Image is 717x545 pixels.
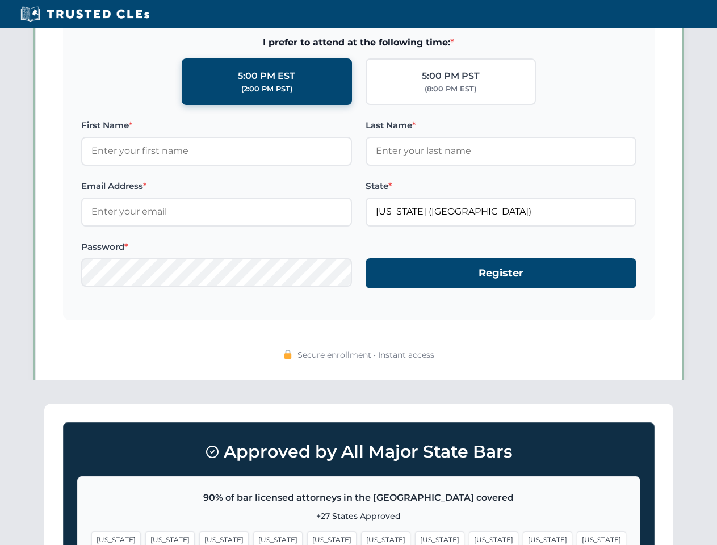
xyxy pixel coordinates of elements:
[366,179,636,193] label: State
[81,179,352,193] label: Email Address
[81,198,352,226] input: Enter your email
[366,137,636,165] input: Enter your last name
[366,198,636,226] input: Florida (FL)
[81,137,352,165] input: Enter your first name
[81,240,352,254] label: Password
[283,350,292,359] img: 🔒
[91,491,626,505] p: 90% of bar licensed attorneys in the [GEOGRAPHIC_DATA] covered
[297,349,434,361] span: Secure enrollment • Instant access
[81,119,352,132] label: First Name
[241,83,292,95] div: (2:00 PM PST)
[238,69,295,83] div: 5:00 PM EST
[425,83,476,95] div: (8:00 PM EST)
[77,437,640,467] h3: Approved by All Major State Bars
[366,119,636,132] label: Last Name
[17,6,153,23] img: Trusted CLEs
[366,258,636,288] button: Register
[422,69,480,83] div: 5:00 PM PST
[81,35,636,50] span: I prefer to attend at the following time:
[91,510,626,522] p: +27 States Approved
